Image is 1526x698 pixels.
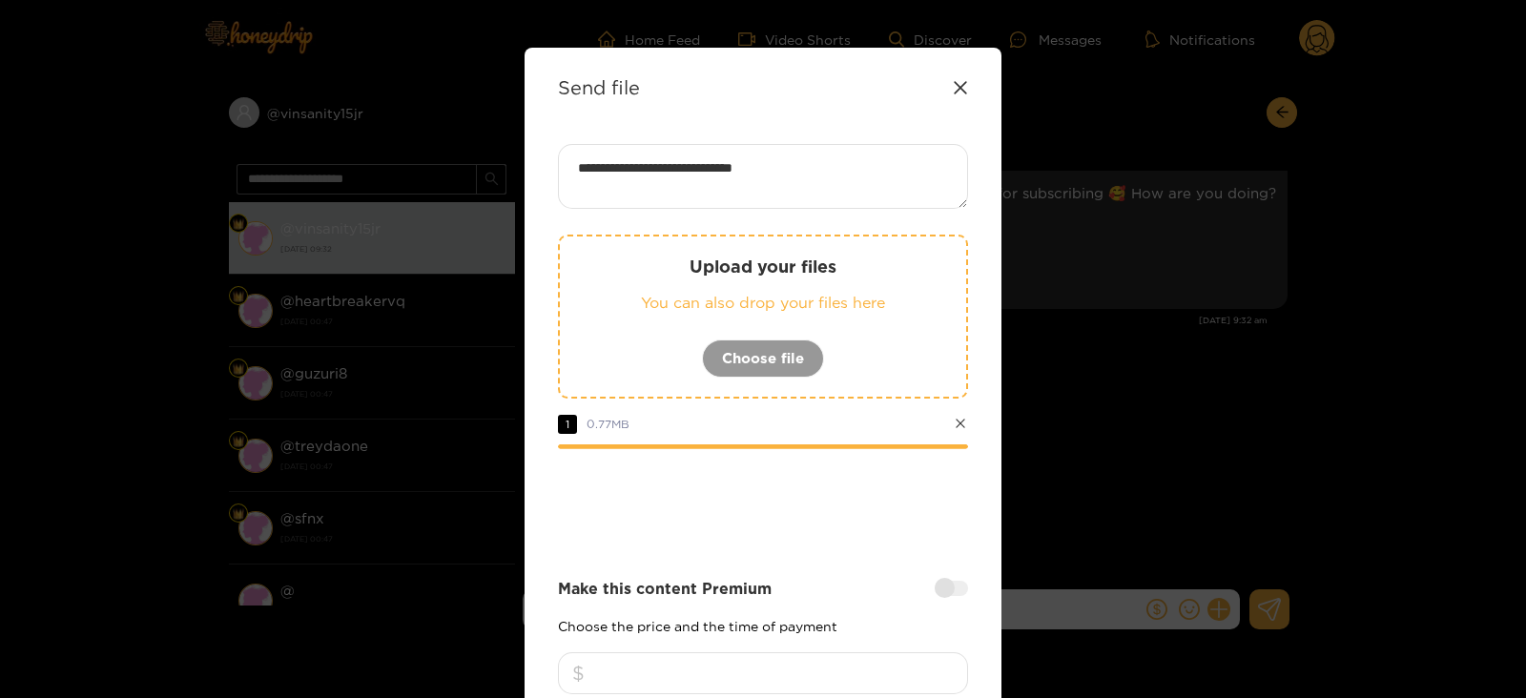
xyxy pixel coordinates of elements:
button: Choose file [702,339,824,378]
strong: Send file [558,76,640,98]
span: 1 [558,415,577,434]
strong: Make this content Premium [558,578,772,600]
p: Choose the price and the time of payment [558,619,968,633]
p: Upload your files [598,256,928,277]
p: You can also drop your files here [598,292,928,314]
span: 0.77 MB [587,418,629,430]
